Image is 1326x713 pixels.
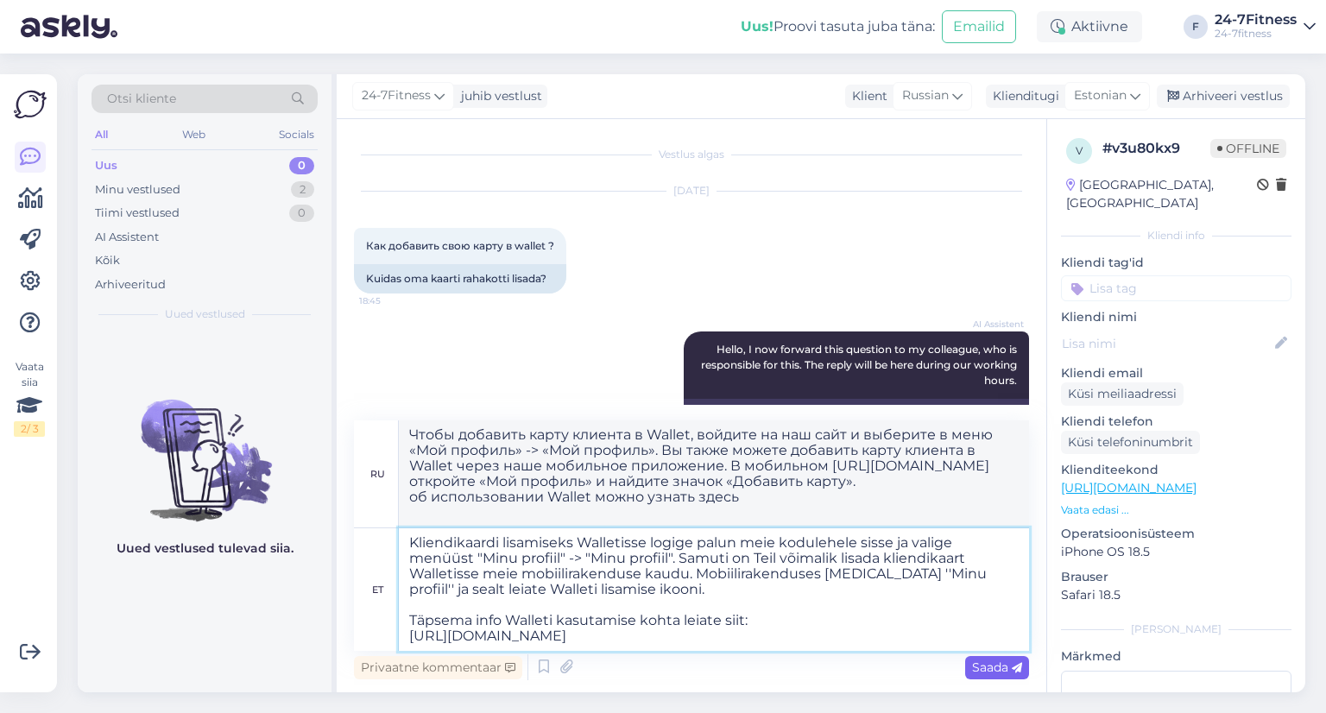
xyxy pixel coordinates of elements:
textarea: Kliendikaardi lisamiseks Walletisse logige palun meie kodulehele sisse ja valige menüüst "Minu pr... [399,528,1029,651]
div: 2 [291,181,314,199]
p: Klienditeekond [1061,461,1291,479]
div: et [372,575,383,604]
div: 24-7fitness [1215,27,1297,41]
img: Askly Logo [14,88,47,121]
div: F [1184,15,1208,39]
input: Lisa tag [1061,275,1291,301]
p: Kliendi telefon [1061,413,1291,431]
p: Märkmed [1061,647,1291,666]
p: Safari 18.5 [1061,586,1291,604]
p: iPhone OS 18.5 [1061,543,1291,561]
div: Web [179,123,209,146]
div: Klient [845,87,887,105]
div: ru [370,459,385,489]
button: Emailid [942,10,1016,43]
p: Operatsioonisüsteem [1061,525,1291,543]
span: Otsi kliente [107,90,176,108]
div: 0 [289,157,314,174]
div: Kliendi info [1061,228,1291,243]
p: Brauser [1061,568,1291,586]
a: [URL][DOMAIN_NAME] [1061,480,1197,495]
img: No chats [78,369,331,524]
div: # v3u80kx9 [1102,138,1210,159]
p: Vaata edasi ... [1061,502,1291,518]
span: Estonian [1074,86,1127,105]
span: 18:45 [359,294,424,307]
input: Lisa nimi [1062,334,1272,353]
p: Kliendi email [1061,364,1291,382]
span: Как добавить свою карту в wallet ? [366,239,554,252]
p: Kliendi nimi [1061,308,1291,326]
div: 0 [289,205,314,222]
div: Proovi tasuta juba täna: [741,16,935,37]
div: Uus [95,157,117,174]
div: Klienditugi [986,87,1059,105]
div: Здравствуйте! Я переадресую этот вопрос своему коллеге, который этим занимается. Ответ будет здес... [684,399,1029,459]
textarea: Чтобы добавить карту клиента в Wallet, войдите на наш сайт и выберите в меню «Мой профиль» -> «Мо... [399,420,1029,527]
span: Russian [902,86,949,105]
div: All [92,123,111,146]
div: Küsi meiliaadressi [1061,382,1184,406]
div: [DATE] [354,183,1029,199]
span: AI Assistent [959,318,1024,331]
p: Kliendi tag'id [1061,254,1291,272]
div: Arhiveeritud [95,276,166,293]
a: 24-7Fitness24-7fitness [1215,13,1316,41]
div: Kuidas oma kaarti rahakotti lisada? [354,264,566,293]
div: Arhiveeri vestlus [1157,85,1290,108]
span: Offline [1210,139,1286,158]
div: Minu vestlused [95,181,180,199]
div: Kõik [95,252,120,269]
div: Socials [275,123,318,146]
div: Tiimi vestlused [95,205,180,222]
span: Saada [972,659,1022,675]
div: Aktiivne [1037,11,1142,42]
div: [PERSON_NAME] [1061,622,1291,637]
span: 24-7Fitness [362,86,431,105]
div: Vestlus algas [354,147,1029,162]
div: 24-7Fitness [1215,13,1297,27]
div: Privaatne kommentaar [354,656,522,679]
div: Vaata siia [14,359,45,437]
b: Uus! [741,18,773,35]
div: 2 / 3 [14,421,45,437]
span: v [1076,144,1083,157]
div: Küsi telefoninumbrit [1061,431,1200,454]
div: AI Assistent [95,229,159,246]
p: Uued vestlused tulevad siia. [117,539,294,558]
div: [GEOGRAPHIC_DATA], [GEOGRAPHIC_DATA] [1066,176,1257,212]
span: Hello, I now forward this question to my colleague, who is responsible for this. The reply will b... [701,343,1020,387]
span: Uued vestlused [165,306,245,322]
div: juhib vestlust [454,87,542,105]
